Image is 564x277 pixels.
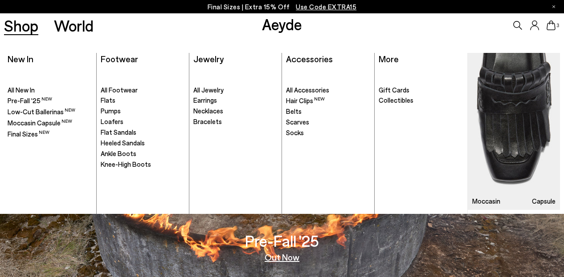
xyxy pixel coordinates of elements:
a: 3 [547,20,556,30]
span: All New In [8,86,35,94]
span: Belts [286,107,302,115]
a: Bracelets [193,117,278,126]
a: Shop [4,18,38,33]
a: Moccasin Capsule [468,53,560,210]
img: Mobile_e6eede4d-78b8-4bd1-ae2a-4197e375e133_900x.jpg [468,53,560,210]
span: Hair Clips [286,96,325,104]
a: Loafers [101,117,185,126]
a: Pumps [101,107,185,116]
a: Necklaces [193,107,278,116]
span: Heeled Sandals [101,139,145,147]
span: Pre-Fall '25 [8,96,52,104]
span: All Jewelry [193,86,224,94]
a: New In [8,53,33,64]
span: Gift Cards [379,86,409,94]
span: Necklaces [193,107,223,115]
a: Flat Sandals [101,128,185,137]
a: Heeled Sandals [101,139,185,148]
a: Pre-Fall '25 [8,96,92,105]
a: Earrings [193,96,278,105]
span: Low-Cut Ballerinas [8,108,75,116]
a: All Jewelry [193,86,278,95]
a: Flats [101,96,185,105]
a: Final Sizes [8,129,92,139]
a: Aeyde [262,15,302,33]
span: Ankle Boots [101,149,136,157]
a: Belts [286,107,371,116]
span: All Accessories [286,86,329,94]
span: 3 [556,23,560,28]
span: Scarves [286,118,309,126]
h3: Moccasin [472,198,500,205]
span: Pumps [101,107,121,115]
a: Footwear [101,53,138,64]
a: Out Now [265,253,299,261]
a: All New In [8,86,92,95]
a: Jewelry [193,53,224,64]
span: Loafers [101,117,123,125]
h3: Capsule [532,198,556,205]
h3: Pre-Fall '25 [245,233,319,249]
a: All Footwear [101,86,185,95]
span: Final Sizes [8,130,49,138]
span: Earrings [193,96,217,104]
a: Moccasin Capsule [8,118,92,128]
a: Accessories [286,53,333,64]
a: Gift Cards [379,86,464,95]
a: Collectibles [379,96,464,105]
span: Bracelets [193,117,222,125]
a: Hair Clips [286,96,371,105]
a: Knee-High Boots [101,160,185,169]
a: Low-Cut Ballerinas [8,107,92,116]
span: Socks [286,128,304,136]
span: Flats [101,96,115,104]
a: More [379,53,399,64]
span: All Footwear [101,86,138,94]
p: Final Sizes | Extra 15% Off [208,1,357,12]
span: Navigate to /collections/ss25-final-sizes [296,3,356,11]
span: Flat Sandals [101,128,136,136]
span: Moccasin Capsule [8,119,72,127]
a: World [54,18,94,33]
a: Ankle Boots [101,149,185,158]
span: Knee-High Boots [101,160,151,168]
a: Scarves [286,118,371,127]
a: All Accessories [286,86,371,95]
a: Socks [286,128,371,137]
span: Collectibles [379,96,413,104]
